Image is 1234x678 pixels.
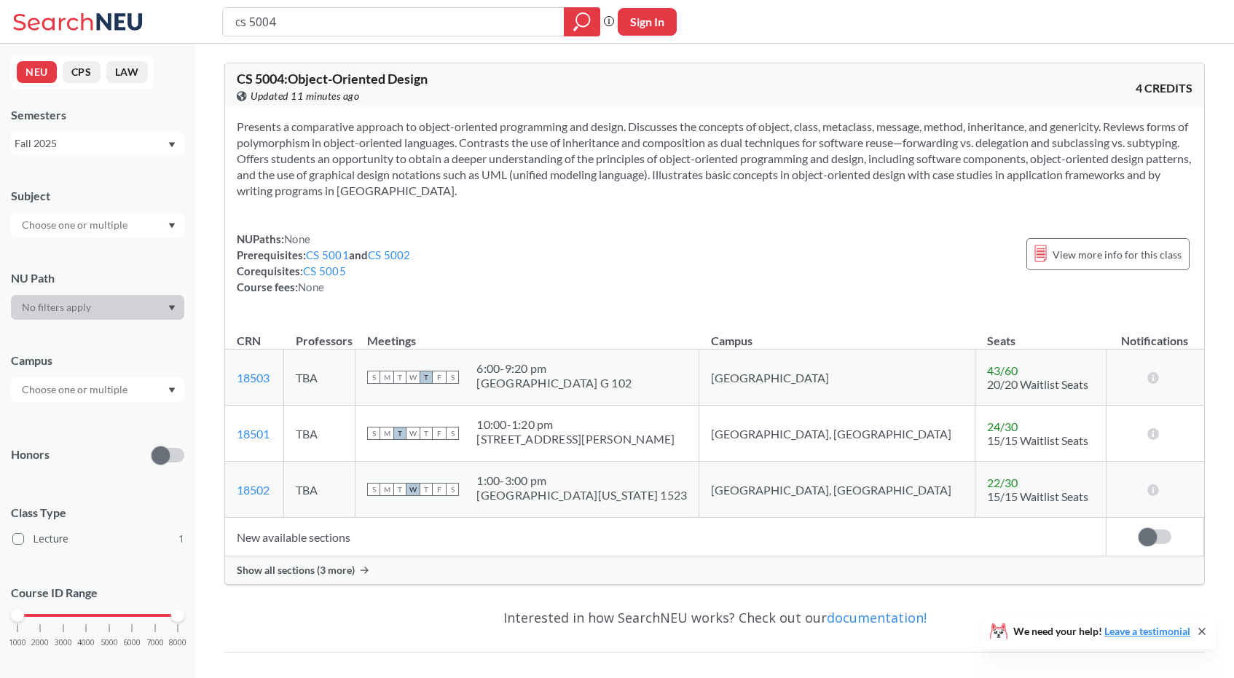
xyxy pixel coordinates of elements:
[446,427,459,440] span: S
[368,248,411,261] a: CS 5002
[476,473,687,488] div: 1:00 - 3:00 pm
[406,483,420,496] span: W
[1136,80,1192,96] span: 4 CREDITS
[406,427,420,440] span: W
[11,585,184,602] p: Course ID Range
[380,483,393,496] span: M
[146,639,164,647] span: 7000
[827,609,927,626] a: documentation!
[987,476,1018,489] span: 22 / 30
[446,371,459,384] span: S
[178,531,184,547] span: 1
[355,318,699,350] th: Meetings
[77,639,95,647] span: 4000
[63,61,101,83] button: CPS
[564,7,600,36] div: magnifying glass
[106,61,148,83] button: LAW
[11,295,184,320] div: Dropdown arrow
[987,433,1088,447] span: 15/15 Waitlist Seats
[298,280,324,293] span: None
[476,361,632,376] div: 6:00 - 9:20 pm
[1053,245,1182,264] span: View more info for this class
[284,350,355,406] td: TBA
[476,488,687,502] div: [GEOGRAPHIC_DATA][US_STATE] 1523
[101,639,118,647] span: 5000
[987,489,1088,503] span: 15/15 Waitlist Seats
[251,88,359,104] span: Updated 11 minutes ago
[699,318,975,350] th: Campus
[367,427,380,440] span: S
[168,142,176,148] svg: Dropdown arrow
[224,596,1205,639] div: Interested in how SearchNEU works? Check out our
[11,107,184,123] div: Semesters
[367,371,380,384] span: S
[168,305,176,311] svg: Dropdown arrow
[11,270,184,286] div: NU Path
[237,71,428,87] span: CS 5004 : Object-Oriented Design
[11,505,184,521] span: Class Type
[1013,626,1190,636] span: We need your help!
[9,639,26,647] span: 1000
[393,483,406,496] span: T
[237,371,270,385] a: 18503
[168,387,176,393] svg: Dropdown arrow
[284,232,310,245] span: None
[1104,625,1190,637] a: Leave a testimonial
[420,483,433,496] span: T
[168,223,176,229] svg: Dropdown arrow
[55,639,72,647] span: 3000
[11,377,184,402] div: Dropdown arrow
[284,318,355,350] th: Professors
[420,371,433,384] span: T
[618,8,677,36] button: Sign In
[284,406,355,462] td: TBA
[12,529,184,548] label: Lecture
[987,377,1088,391] span: 20/20 Waitlist Seats
[573,12,591,32] svg: magnifying glass
[306,248,349,261] a: CS 5001
[699,462,975,518] td: [GEOGRAPHIC_DATA], [GEOGRAPHIC_DATA]
[406,371,420,384] span: W
[433,427,446,440] span: F
[476,417,675,432] div: 10:00 - 1:20 pm
[237,483,270,497] a: 18502
[237,333,261,349] div: CRN
[11,213,184,237] div: Dropdown arrow
[15,216,137,234] input: Choose one or multiple
[237,427,270,441] a: 18501
[420,427,433,440] span: T
[11,132,184,155] div: Fall 2025Dropdown arrow
[11,446,50,463] p: Honors
[15,135,167,151] div: Fall 2025
[476,376,632,390] div: [GEOGRAPHIC_DATA] G 102
[237,231,411,295] div: NUPaths: Prerequisites: and Corequisites: Course fees:
[234,9,554,34] input: Class, professor, course number, "phrase"
[237,564,355,577] span: Show all sections (3 more)
[393,371,406,384] span: T
[11,188,184,204] div: Subject
[987,363,1018,377] span: 43 / 60
[476,432,675,446] div: [STREET_ADDRESS][PERSON_NAME]
[11,352,184,368] div: Campus
[446,483,459,496] span: S
[17,61,57,83] button: NEU
[15,381,137,398] input: Choose one or multiple
[225,556,1204,584] div: Show all sections (3 more)
[123,639,141,647] span: 6000
[31,639,49,647] span: 2000
[975,318,1106,350] th: Seats
[225,518,1106,556] td: New available sections
[393,427,406,440] span: T
[433,371,446,384] span: F
[987,419,1018,433] span: 24 / 30
[284,462,355,518] td: TBA
[169,639,186,647] span: 8000
[380,371,393,384] span: M
[303,264,346,277] a: CS 5005
[699,350,975,406] td: [GEOGRAPHIC_DATA]
[380,427,393,440] span: M
[367,483,380,496] span: S
[237,119,1192,199] section: Presents a comparative approach to object-oriented programming and design. Discusses the concepts...
[1106,318,1203,350] th: Notifications
[699,406,975,462] td: [GEOGRAPHIC_DATA], [GEOGRAPHIC_DATA]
